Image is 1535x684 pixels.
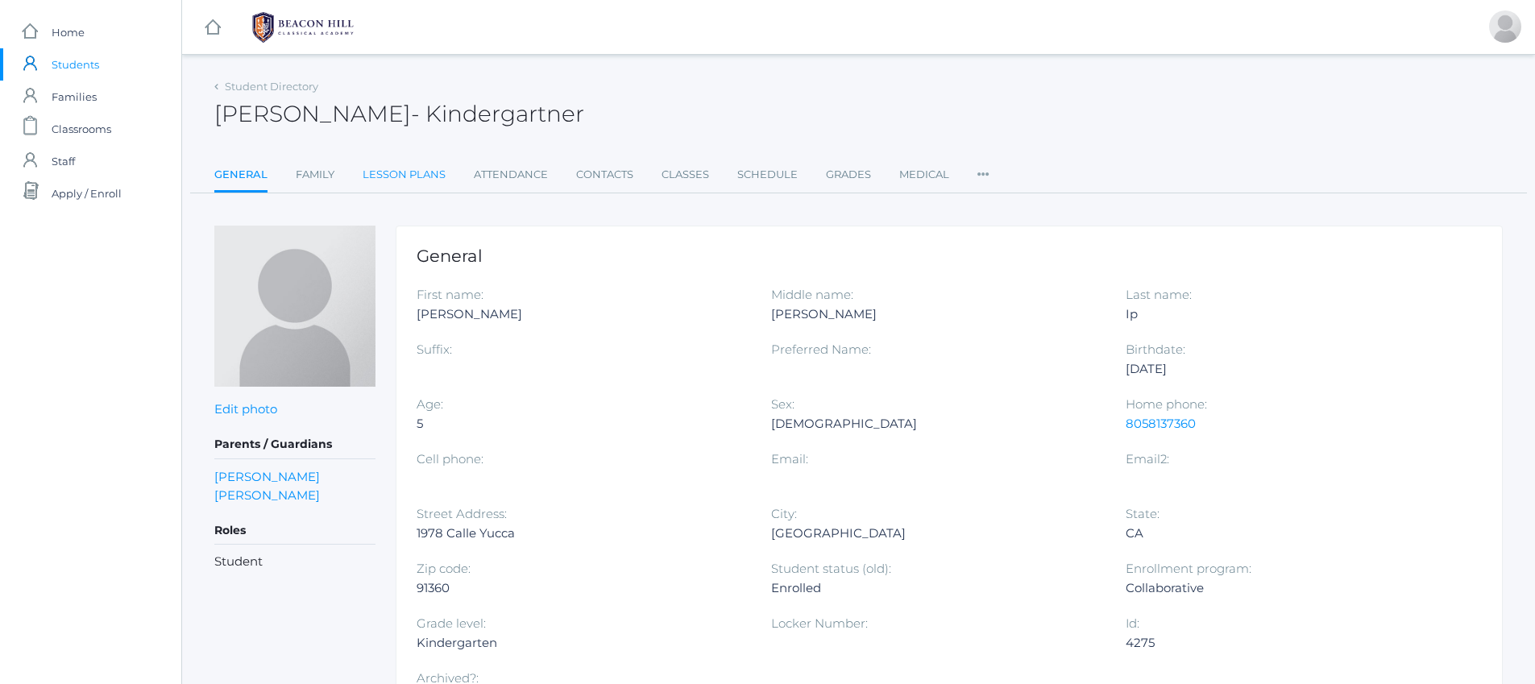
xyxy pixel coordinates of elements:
div: [PERSON_NAME] [417,305,747,324]
div: [PERSON_NAME] [771,305,1101,324]
label: State: [1126,506,1160,521]
label: Id: [1126,616,1139,631]
label: City: [771,506,797,521]
label: Birthdate: [1126,342,1185,357]
a: Attendance [474,159,548,191]
a: Grades [826,159,871,191]
h5: Parents / Guardians [214,431,375,458]
span: Staff [52,145,75,177]
img: BHCALogos-05-308ed15e86a5a0abce9b8dd61676a3503ac9727e845dece92d48e8588c001991.png [243,7,363,48]
span: - Kindergartner [411,100,584,127]
div: CA [1126,524,1456,543]
a: Lesson Plans [363,159,446,191]
a: Contacts [576,159,633,191]
div: [DATE] [1126,359,1456,379]
label: Email: [771,451,808,466]
div: [GEOGRAPHIC_DATA] [771,524,1101,543]
a: General [214,159,268,193]
a: Student Directory [225,80,318,93]
label: Student status (old): [771,561,891,576]
div: Collaborative [1126,578,1456,598]
span: Students [52,48,99,81]
a: [PERSON_NAME] [214,467,320,486]
label: Age: [417,396,443,412]
img: Christopher Ip [214,226,375,387]
label: Email2: [1126,451,1169,466]
h5: Roles [214,517,375,545]
span: Classrooms [52,113,111,145]
div: Lily Ip [1489,10,1521,43]
h1: General [417,247,1482,265]
label: Zip code: [417,561,471,576]
a: Medical [899,159,949,191]
label: First name: [417,287,483,302]
label: Locker Number: [771,616,868,631]
div: Ip [1126,305,1456,324]
div: 5 [417,414,747,433]
label: Enrollment program: [1126,561,1251,576]
div: [DEMOGRAPHIC_DATA] [771,414,1101,433]
a: Classes [662,159,709,191]
a: Schedule [737,159,798,191]
label: Preferred Name: [771,342,871,357]
label: Grade level: [417,616,486,631]
a: Family [296,159,334,191]
label: Suffix: [417,342,452,357]
label: Middle name: [771,287,853,302]
label: Sex: [771,396,794,412]
label: Street Address: [417,506,507,521]
span: Apply / Enroll [52,177,122,209]
label: Home phone: [1126,396,1207,412]
label: Cell phone: [417,451,483,466]
div: Kindergarten [417,633,747,653]
a: 8058137360 [1126,416,1196,431]
a: [PERSON_NAME] [214,486,320,504]
span: Families [52,81,97,113]
div: 1978 Calle Yucca [417,524,747,543]
label: Last name: [1126,287,1192,302]
a: Edit photo [214,401,277,417]
div: Enrolled [771,578,1101,598]
span: Home [52,16,85,48]
div: 91360 [417,578,747,598]
h2: [PERSON_NAME] [214,102,584,126]
div: 4275 [1126,633,1456,653]
li: Student [214,553,375,571]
